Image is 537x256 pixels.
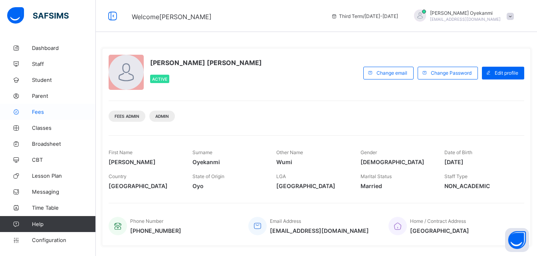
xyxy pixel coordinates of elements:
[132,13,212,21] span: Welcome [PERSON_NAME]
[32,204,96,211] span: Time Table
[410,227,469,234] span: [GEOGRAPHIC_DATA]
[7,7,69,24] img: safsims
[109,159,180,165] span: [PERSON_NAME]
[361,149,377,155] span: Gender
[130,227,181,234] span: [PHONE_NUMBER]
[32,93,96,99] span: Parent
[32,45,96,51] span: Dashboard
[32,189,96,195] span: Messaging
[192,173,224,179] span: State of Origin
[361,183,432,189] span: Married
[270,218,301,224] span: Email Address
[331,13,398,19] span: session/term information
[376,70,407,76] span: Change email
[32,77,96,83] span: Student
[32,141,96,147] span: Broadsheet
[430,17,501,22] span: [EMAIL_ADDRESS][DOMAIN_NAME]
[361,159,432,165] span: [DEMOGRAPHIC_DATA]
[32,237,95,243] span: Configuration
[192,149,212,155] span: Surname
[192,183,264,189] span: Oyo
[152,77,167,81] span: Active
[32,109,96,115] span: Fees
[270,227,369,234] span: [EMAIL_ADDRESS][DOMAIN_NAME]
[32,173,96,179] span: Lesson Plan
[155,114,169,119] span: Admin
[495,70,518,76] span: Edit profile
[32,125,96,131] span: Classes
[109,149,133,155] span: First Name
[431,70,472,76] span: Change Password
[276,173,286,179] span: LGA
[410,218,466,224] span: Home / Contract Address
[505,228,529,252] button: Open asap
[276,183,348,189] span: [GEOGRAPHIC_DATA]
[276,149,303,155] span: Other Name
[32,157,96,163] span: CBT
[361,173,392,179] span: Marital Status
[192,159,264,165] span: Oyekanmi
[130,218,163,224] span: Phone Number
[430,10,501,16] span: [PERSON_NAME] Oyekanmi
[444,149,472,155] span: Date of Birth
[32,221,95,227] span: Help
[444,159,516,165] span: [DATE]
[109,173,127,179] span: Country
[109,183,180,189] span: [GEOGRAPHIC_DATA]
[444,173,468,179] span: Staff Type
[150,59,262,67] span: [PERSON_NAME] [PERSON_NAME]
[276,159,348,165] span: Wumi
[115,114,139,119] span: Fees Admin
[406,10,518,23] div: JanetOyekanmi
[444,183,516,189] span: NON_ACADEMIC
[32,61,96,67] span: Staff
